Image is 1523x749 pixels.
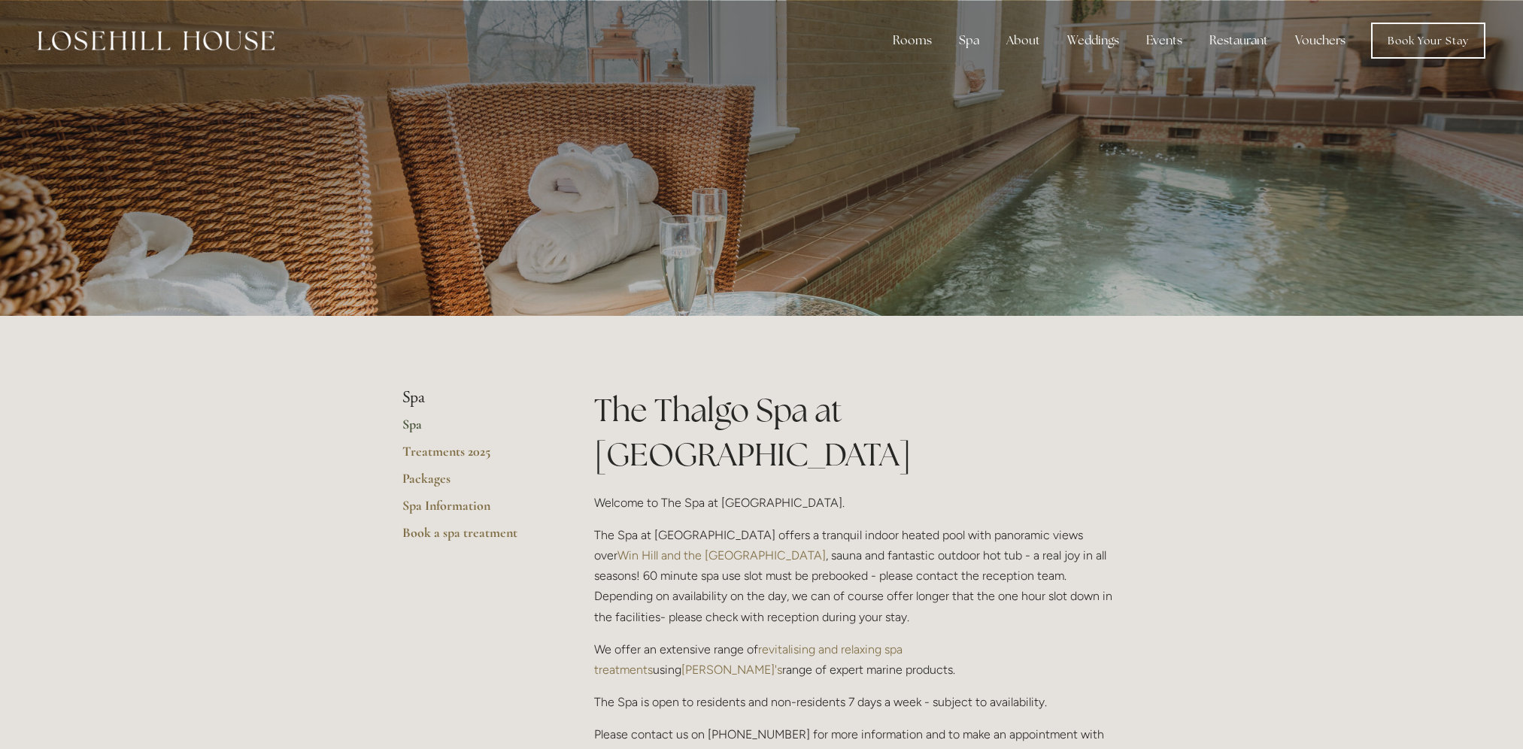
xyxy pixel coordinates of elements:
div: About [994,26,1052,56]
a: Vouchers [1283,26,1358,56]
a: Book a spa treatment [402,524,546,551]
a: Win Hill and the [GEOGRAPHIC_DATA] [617,548,826,563]
a: Book Your Stay [1371,23,1485,59]
img: Losehill House [38,31,275,50]
a: Spa [402,416,546,443]
p: Welcome to The Spa at [GEOGRAPHIC_DATA]. [594,493,1121,513]
div: Restaurant [1197,26,1280,56]
p: The Spa is open to residents and non-residents 7 days a week - subject to availability. [594,692,1121,712]
div: Spa [947,26,991,56]
li: Spa [402,388,546,408]
div: Rooms [881,26,944,56]
a: Spa Information [402,497,546,524]
div: Weddings [1055,26,1131,56]
a: [PERSON_NAME]'s [681,663,782,677]
a: Treatments 2025 [402,443,546,470]
div: Events [1134,26,1194,56]
p: We offer an extensive range of using range of expert marine products. [594,639,1121,680]
p: The Spa at [GEOGRAPHIC_DATA] offers a tranquil indoor heated pool with panoramic views over , sau... [594,525,1121,627]
a: Packages [402,470,546,497]
h1: The Thalgo Spa at [GEOGRAPHIC_DATA] [594,388,1121,477]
